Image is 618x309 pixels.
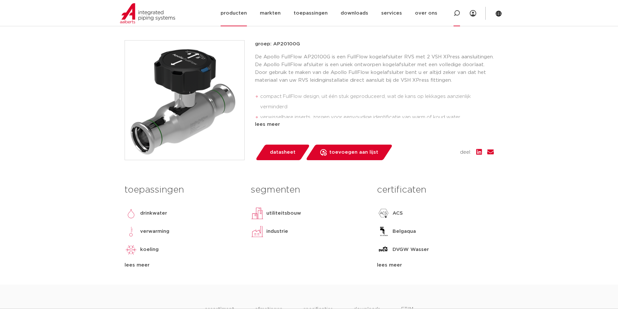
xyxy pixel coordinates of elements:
[255,40,494,48] p: groep: AP20100G
[125,41,244,160] img: Product Image for Apollo FullFlow RVS kogelafsluiter vertragingsknop (2 x press)
[140,209,167,217] p: drinkwater
[251,225,264,238] img: industrie
[251,184,367,196] h3: segmenten
[251,207,264,220] img: utiliteitsbouw
[255,121,494,128] div: lees meer
[125,225,138,238] img: verwarming
[266,209,301,217] p: utiliteitsbouw
[125,207,138,220] img: drinkwater
[125,184,241,196] h3: toepassingen
[140,246,159,254] p: koeling
[260,91,494,112] li: compact FullFlow design, uit één stuk geproduceerd, wat de kans op lekkages aanzienlijk verminderd
[377,243,390,256] img: DVGW Wasser
[125,261,241,269] div: lees meer
[140,228,169,235] p: verwarming
[270,147,296,158] span: datasheet
[460,149,471,156] span: deel:
[329,147,378,158] span: toevoegen aan lijst
[255,53,494,84] p: De Apollo FullFlow AP20100G is een FullFlow kogelafsluiter RVS met 2 VSH XPress aansluitingen. De...
[377,261,493,269] div: lees meer
[377,184,493,196] h3: certificaten
[377,225,390,238] img: Belgaqua
[393,209,403,217] p: ACS
[260,112,494,123] li: verwisselbare inserts, zorgen voor eenvoudige identificatie van warm of koud water
[125,243,138,256] img: koeling
[255,145,310,160] a: datasheet
[266,228,288,235] p: industrie
[377,207,390,220] img: ACS
[393,228,416,235] p: Belgaqua
[393,246,429,254] p: DVGW Wasser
